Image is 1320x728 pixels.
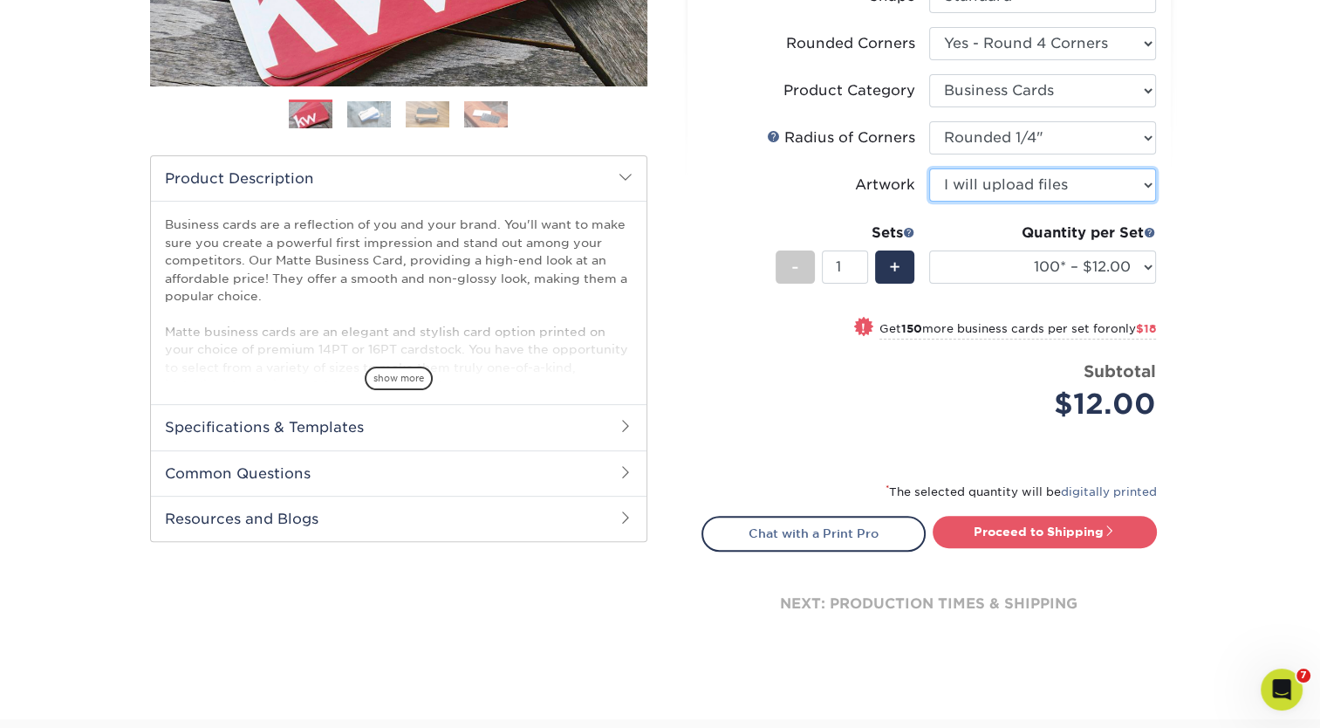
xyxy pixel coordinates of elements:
[1111,322,1156,335] span: only
[1261,669,1303,711] iframe: Intercom live chat
[165,216,633,464] p: Business cards are a reflection of you and your brand. You'll want to make sure you create a powe...
[1136,322,1156,335] span: $18
[1084,361,1156,381] strong: Subtotal
[151,404,646,450] h2: Specifications & Templates
[879,322,1156,340] small: Get more business cards per set for
[1061,485,1157,498] a: digitally printed
[786,33,915,54] div: Rounded Corners
[929,223,1156,244] div: Quantity per Set
[151,156,646,201] h2: Product Description
[776,223,915,244] div: Sets
[347,101,391,127] img: Business Cards 02
[767,127,915,148] div: Radius of Corners
[406,101,449,127] img: Business Cards 03
[1296,669,1310,683] span: 7
[701,516,926,551] a: Chat with a Print Pro
[791,254,799,280] span: -
[783,80,915,101] div: Product Category
[151,496,646,541] h2: Resources and Blogs
[933,516,1157,547] a: Proceed to Shipping
[151,450,646,496] h2: Common Questions
[701,552,1157,656] div: next: production times & shipping
[855,175,915,196] div: Artwork
[464,101,508,127] img: Business Cards 04
[901,322,922,335] strong: 150
[886,485,1157,498] small: The selected quantity will be
[889,254,900,280] span: +
[365,367,433,390] span: show more
[861,319,865,337] span: !
[942,383,1156,425] div: $12.00
[289,93,332,137] img: Business Cards 01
